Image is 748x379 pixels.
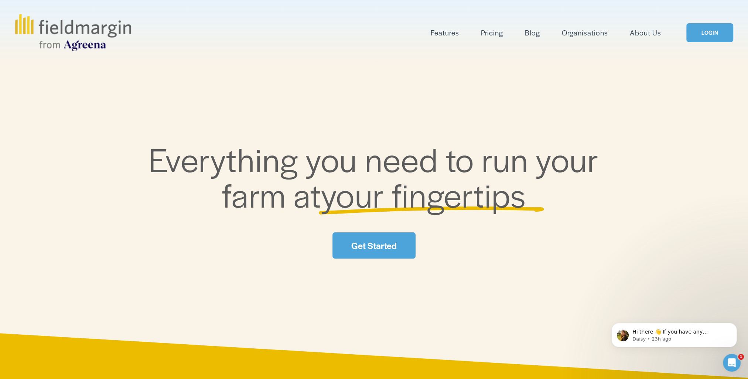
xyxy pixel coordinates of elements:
[629,27,661,39] a: About Us
[723,354,741,372] iframe: Intercom live chat
[561,27,608,39] a: Organisations
[321,171,526,217] span: your fingertips
[481,27,503,39] a: Pricing
[332,232,415,259] a: Get Started
[686,23,733,42] a: LOGIN
[738,354,744,360] span: 1
[15,14,131,51] img: fieldmargin.com
[431,27,459,38] span: Features
[600,307,748,359] iframe: Intercom notifications message
[431,27,459,39] a: folder dropdown
[525,27,540,39] a: Blog
[149,136,607,217] span: Everything you need to run your farm at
